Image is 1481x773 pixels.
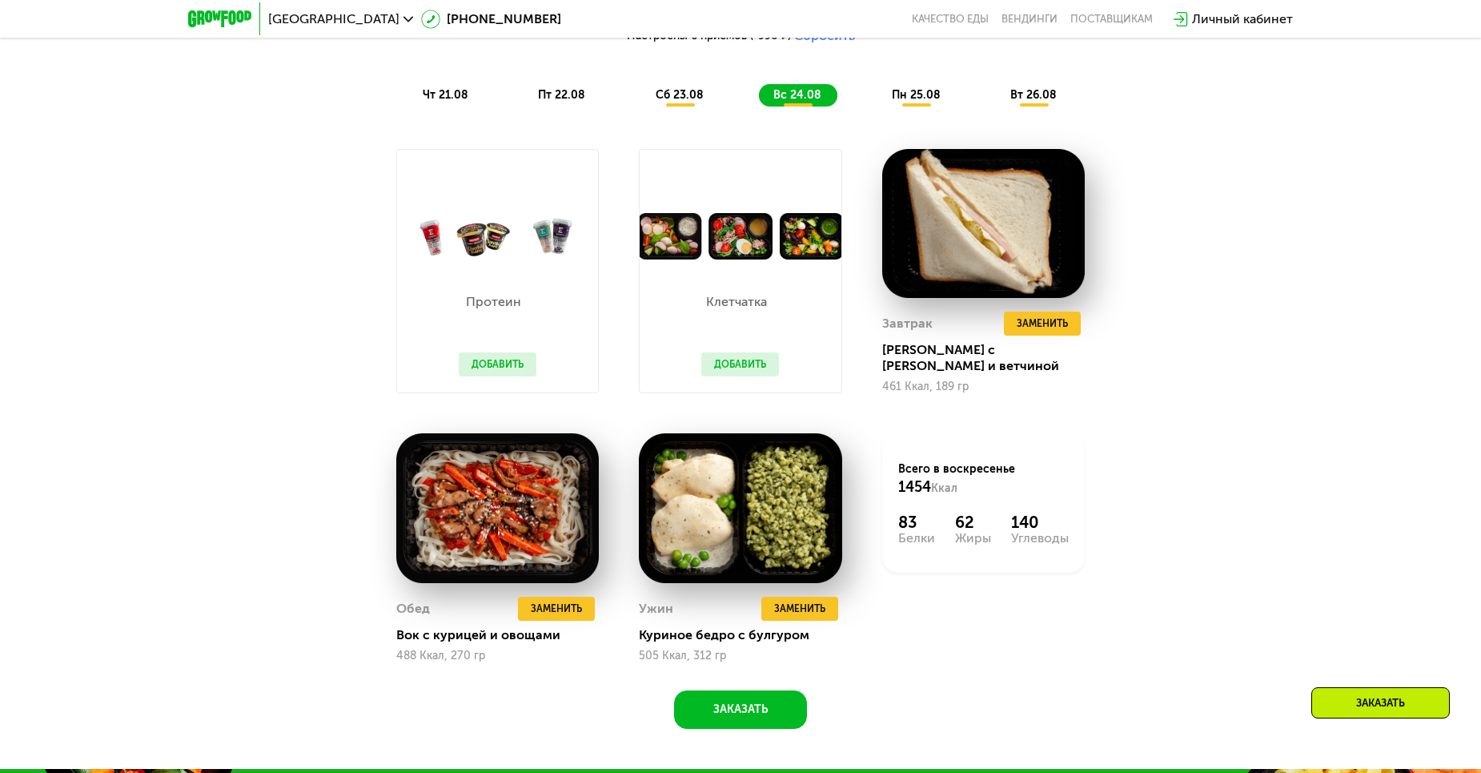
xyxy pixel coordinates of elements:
button: Добавить [701,352,779,376]
div: Белки [898,532,935,545]
span: Заменить [531,601,582,617]
div: 461 Ккал, 189 гр [882,380,1085,393]
div: Всего в воскресенье [898,461,1069,497]
div: 83 [898,513,935,532]
button: Заменить [761,597,838,621]
button: Заменить [518,597,595,621]
button: Заказать [674,690,807,729]
span: [GEOGRAPHIC_DATA] [268,13,399,26]
div: Завтрак [882,312,933,336]
span: чт 21.08 [423,88,468,102]
span: Заменить [1017,316,1068,332]
p: Клетчатка [701,296,771,308]
div: Вок с курицей и овощами [396,627,612,643]
button: Добавить [459,352,536,376]
a: Вендинги [1001,13,1058,26]
div: Жиры [955,532,991,545]
p: Протеин [459,296,528,308]
div: Заказать [1311,687,1450,719]
div: [PERSON_NAME] с [PERSON_NAME] и ветчиной [882,342,1098,374]
div: Углеводы [1011,532,1069,545]
span: 1454 [898,478,931,496]
div: 62 [955,513,991,532]
div: Куриное бедро с булгуром [639,627,854,643]
a: Качество еды [912,13,989,26]
span: Заменить [774,601,825,617]
div: 140 [1011,513,1069,532]
span: пн 25.08 [892,88,941,102]
div: 488 Ккал, 270 гр [396,650,599,662]
span: Настроены 6 приемов (-990 ₽) [627,30,791,42]
span: Ккал [931,481,957,495]
button: Заменить [1004,312,1081,336]
div: Личный кабинет [1192,10,1293,29]
span: сб 23.08 [656,88,704,102]
div: 505 Ккал, 312 гр [639,650,841,662]
span: вс 24.08 [773,88,821,102]
span: пт 22.08 [538,88,585,102]
a: [PHONE_NUMBER] [421,10,561,29]
span: вт 26.08 [1010,88,1057,102]
div: Ужин [639,597,673,621]
div: поставщикам [1070,13,1153,26]
div: Обед [396,597,430,621]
